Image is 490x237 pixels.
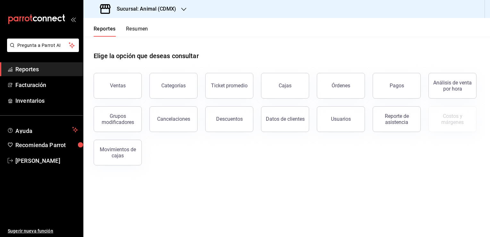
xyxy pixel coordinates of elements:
span: [PERSON_NAME] [15,156,78,165]
div: Cajas [279,83,291,89]
button: Cajas [261,73,309,99]
span: Pregunta a Parrot AI [17,42,69,49]
button: Usuarios [317,106,365,132]
button: Descuentos [205,106,253,132]
div: Descuentos [216,116,243,122]
div: Ticket promedio [211,83,248,89]
div: Análisis de venta por hora [433,80,472,92]
h3: Sucursal: Animal (CDMX) [112,5,176,13]
div: Usuarios [331,116,351,122]
button: Ticket promedio [205,73,253,99]
div: Grupos modificadores [98,113,138,125]
button: Contrata inventarios para ver este reporte [428,106,477,132]
button: Cancelaciones [149,106,198,132]
div: navigation tabs [94,26,148,37]
button: Pregunta a Parrot AI [7,39,79,52]
div: Órdenes [332,83,350,89]
button: Categorías [149,73,198,99]
span: Reportes [15,65,78,74]
button: Datos de clientes [261,106,309,132]
a: Pregunta a Parrot AI [4,47,79,53]
div: Reporte de asistencia [377,113,417,125]
div: Datos de clientes [266,116,305,122]
button: Resumen [126,26,148,37]
div: Pagos [390,83,404,89]
div: Cancelaciones [157,116,190,122]
span: Sugerir nueva función [8,228,78,234]
button: open_drawer_menu [71,17,76,22]
span: Ayuda [15,126,70,134]
button: Grupos modificadores [94,106,142,132]
span: Inventarios [15,96,78,105]
h1: Elige la opción que deseas consultar [94,51,199,61]
button: Pagos [373,73,421,99]
span: Recomienda Parrot [15,141,78,149]
button: Reportes [94,26,116,37]
div: Movimientos de cajas [98,146,138,159]
span: Facturación [15,81,78,89]
div: Ventas [110,83,126,89]
div: Categorías [161,83,186,89]
button: Reporte de asistencia [373,106,421,132]
button: Análisis de venta por hora [428,73,477,99]
button: Ventas [94,73,142,99]
button: Órdenes [317,73,365,99]
div: Costos y márgenes [433,113,472,125]
button: Movimientos de cajas [94,140,142,165]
